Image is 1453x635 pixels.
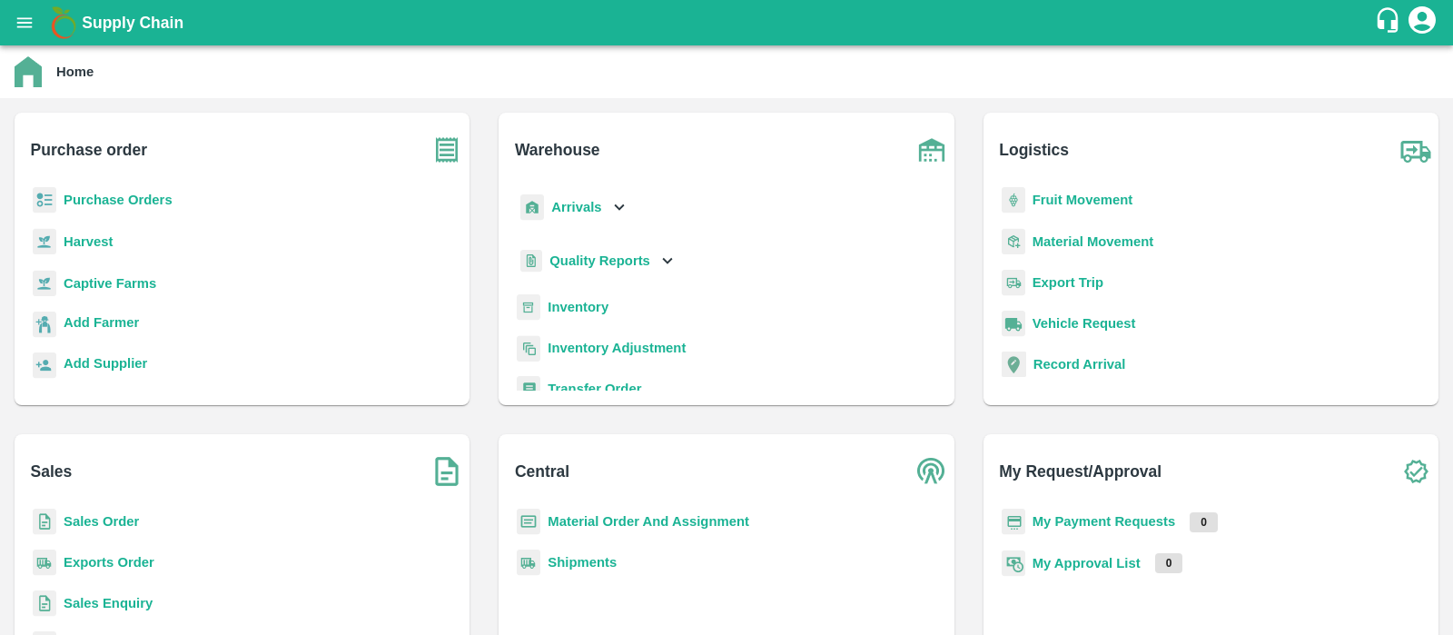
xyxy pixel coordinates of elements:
a: Inventory Adjustment [548,341,686,355]
img: warehouse [909,127,954,173]
div: Arrivals [517,187,629,228]
b: Logistics [999,137,1069,163]
img: centralMaterial [517,509,540,535]
img: sales [33,509,56,535]
p: 0 [1155,553,1183,573]
img: sales [33,590,56,617]
img: fruit [1002,187,1025,213]
a: Sales Enquiry [64,596,153,610]
img: vehicle [1002,311,1025,337]
img: purchase [424,127,470,173]
img: payment [1002,509,1025,535]
img: home [15,56,42,87]
div: account of current user [1406,4,1438,42]
b: Purchase order [31,137,147,163]
b: Home [56,64,94,79]
img: whInventory [517,294,540,321]
a: Export Trip [1033,275,1103,290]
button: open drawer [4,2,45,44]
img: shipments [33,550,56,576]
a: Purchase Orders [64,193,173,207]
b: Arrivals [551,200,601,214]
b: Sales [31,459,73,484]
img: approval [1002,550,1025,577]
img: material [1002,228,1025,255]
a: Material Movement [1033,234,1154,249]
img: central [909,449,954,494]
a: Exports Order [64,555,154,570]
a: My Payment Requests [1033,514,1176,529]
img: shipments [517,550,540,576]
img: whTransfer [517,376,540,402]
img: whArrival [520,194,544,221]
b: My Request/Approval [999,459,1161,484]
a: Harvest [64,234,113,249]
img: truck [1393,127,1438,173]
div: customer-support [1374,6,1406,39]
a: My Approval List [1033,556,1141,571]
img: qualityReport [520,250,542,273]
img: delivery [1002,270,1025,296]
a: Supply Chain [82,10,1374,35]
a: Add Supplier [64,353,147,378]
a: Fruit Movement [1033,193,1133,207]
b: Central [515,459,569,484]
img: inventory [517,335,540,362]
img: check [1393,449,1438,494]
img: supplier [33,352,56,379]
a: Record Arrival [1033,357,1126,372]
img: harvest [33,228,56,255]
a: Material Order And Assignment [548,514,749,529]
a: Sales Order [64,514,139,529]
img: recordArrival [1002,352,1026,377]
a: Captive Farms [64,276,156,291]
img: reciept [33,187,56,213]
a: Inventory [548,300,608,314]
a: Transfer Order [548,382,641,396]
a: Vehicle Request [1033,316,1136,331]
b: Supply Chain [82,14,183,32]
b: Add Farmer [64,315,139,330]
img: soSales [424,449,470,494]
b: Add Supplier [64,356,147,371]
img: farmer [33,312,56,338]
div: Quality Reports [517,243,677,280]
b: Warehouse [515,137,600,163]
a: Add Farmer [64,313,139,337]
a: Shipments [548,555,617,570]
b: Quality Reports [549,253,650,268]
img: harvest [33,270,56,297]
p: 0 [1190,512,1218,532]
img: logo [45,5,82,41]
